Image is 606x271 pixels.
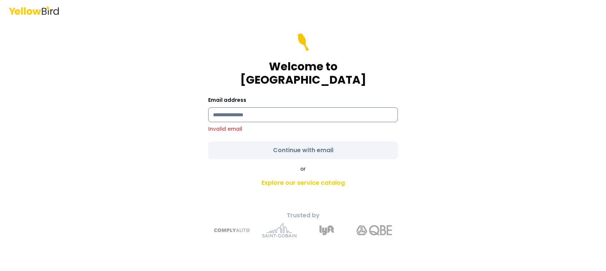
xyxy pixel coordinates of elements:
[173,211,433,220] p: Trusted by
[300,165,306,173] span: or
[208,60,398,87] h1: Welcome to [GEOGRAPHIC_DATA]
[208,96,246,104] label: Email address
[173,175,433,190] a: Explore our service catalog
[208,125,398,133] p: Invalid email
